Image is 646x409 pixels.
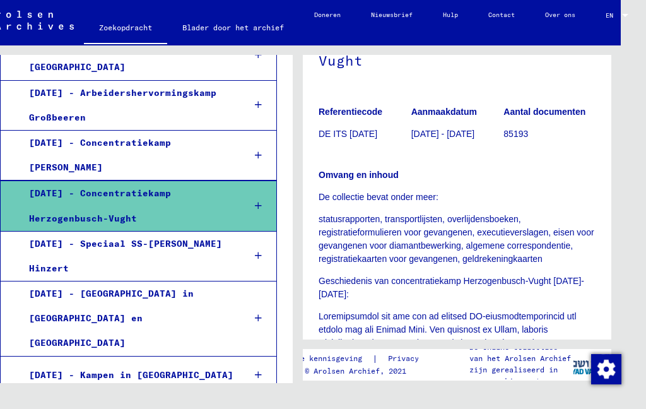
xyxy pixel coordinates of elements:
img: Wijzigingstoestemming [591,354,621,384]
font: Referentiecode [319,107,382,117]
font: Aanmaakdatum [411,107,477,117]
font: statusrapporten, transportlijsten, overlijdensboeken, registratieformulieren voor gevangenen, exe... [319,214,594,264]
font: zijn gerealiseerd in samenwerking met [469,365,558,386]
font: Zoekopdracht [99,23,152,32]
a: Zoekopdracht [84,13,167,45]
font: [DATE] - [GEOGRAPHIC_DATA] in [GEOGRAPHIC_DATA] en [GEOGRAPHIC_DATA] [29,288,194,348]
font: Juridische kennisgeving [261,353,362,363]
font: Aantal documenten [503,107,585,117]
font: Contact [488,11,515,19]
font: EN [606,11,613,20]
font: DE ITS [DATE] [319,129,377,139]
font: [DATE] - Concentratiekamp [PERSON_NAME] [29,137,171,173]
font: 85193 [503,129,528,139]
font: Hulp [443,11,458,19]
font: Copyright © Arolsen Archief, 2021 [261,366,406,376]
font: Doneren [314,11,341,19]
a: Juridische kennisgeving [261,352,372,365]
font: Geschiedenis van concentratiekamp Herzogenbusch-Vught [DATE]-[DATE]: [319,276,584,299]
font: [DATE] - Kampen in [GEOGRAPHIC_DATA] [29,369,233,381]
font: Nieuwsbrief [371,11,413,19]
font: [DATE] - Speciaal SS-[PERSON_NAME] Hinzert [29,238,222,274]
font: Omvang en inhoud [319,170,399,180]
a: Privacybeleid [378,352,461,365]
font: [DATE] - [DATE] [411,129,475,139]
font: [DATE] - Arbeidershervormingskamp Großbeeren [29,87,216,123]
font: | [372,353,378,364]
a: Blader door het archief [167,13,299,43]
font: Blader door het archief [182,23,284,32]
font: De collectie bevat onder meer: [319,192,438,202]
font: [DATE] - Concentratiekamp Herzogenbusch-Vught [29,187,171,223]
font: Over ons [545,11,575,19]
font: Privacybeleid [388,353,445,363]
